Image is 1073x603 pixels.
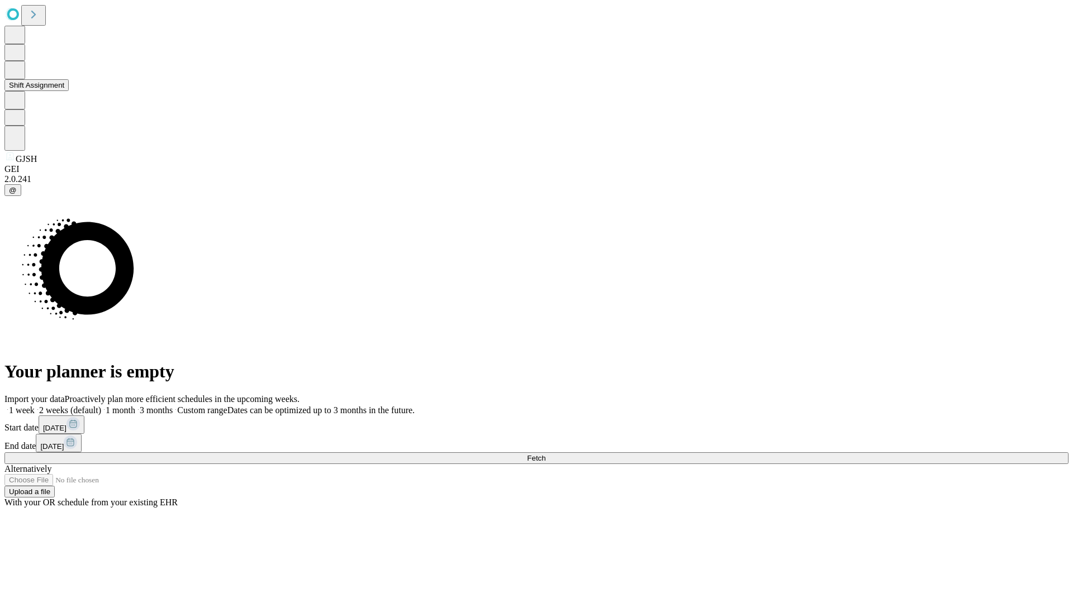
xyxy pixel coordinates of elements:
[9,186,17,194] span: @
[4,79,69,91] button: Shift Assignment
[36,434,82,452] button: [DATE]
[4,486,55,497] button: Upload a file
[65,394,300,404] span: Proactively plan more efficient schedules in the upcoming weeks.
[4,164,1069,174] div: GEI
[39,415,84,434] button: [DATE]
[4,497,178,507] span: With your OR schedule from your existing EHR
[106,405,135,415] span: 1 month
[227,405,415,415] span: Dates can be optimized up to 3 months in the future.
[4,361,1069,382] h1: Your planner is empty
[4,452,1069,464] button: Fetch
[527,454,545,462] span: Fetch
[4,434,1069,452] div: End date
[16,154,37,164] span: GJSH
[4,464,51,473] span: Alternatively
[4,394,65,404] span: Import your data
[177,405,227,415] span: Custom range
[4,415,1069,434] div: Start date
[9,405,35,415] span: 1 week
[4,184,21,196] button: @
[4,174,1069,184] div: 2.0.241
[43,424,67,432] span: [DATE]
[40,442,64,451] span: [DATE]
[39,405,101,415] span: 2 weeks (default)
[140,405,173,415] span: 3 months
